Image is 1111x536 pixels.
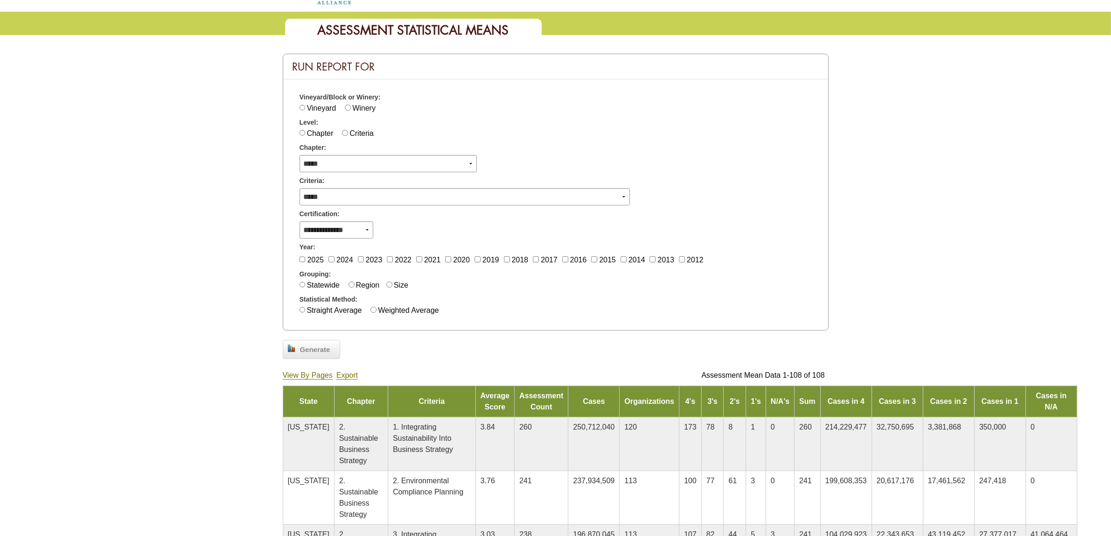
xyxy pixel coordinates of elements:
[928,423,961,431] span: 3,381,868
[629,256,645,264] label: 2014
[283,386,334,417] td: State
[334,386,388,417] td: Chapter
[568,386,620,417] td: Cases
[751,477,755,485] span: 3
[877,477,914,485] span: 20,617,176
[519,477,532,485] span: 241
[974,386,1026,417] td: Cases in 1
[928,477,965,485] span: 17,461,562
[923,386,974,417] td: Cases in 2
[512,256,529,264] label: 2018
[318,22,509,38] span: Assessment Statistical Means
[728,477,737,485] span: 61
[684,423,697,431] span: 173
[687,256,704,264] label: 2012
[624,477,637,485] span: 113
[307,306,362,314] label: Straight Average
[746,386,766,417] td: 1's
[573,477,615,485] span: 237,934,509
[541,256,558,264] label: 2017
[307,256,324,264] label: 2025
[1031,423,1035,431] span: 0
[877,423,914,431] span: 32,750,695
[378,306,439,314] label: Weighted Average
[724,386,746,417] td: 2's
[799,477,812,485] span: 241
[979,423,1006,431] span: 350,000
[288,477,329,485] span: [US_STATE]
[339,423,378,465] span: 2. Sustainable Business Strategy
[300,242,315,252] span: Year:
[706,477,715,485] span: 77
[482,256,499,264] label: 2019
[820,386,872,417] td: Cases in 4
[388,386,475,417] td: Criteria
[599,256,616,264] label: 2015
[1026,386,1077,417] td: Cases in N/A
[481,477,495,485] span: 3.76
[352,104,376,112] label: Winery
[393,477,463,496] span: 2. Environmental Compliance Planning
[300,269,331,279] span: Grouping:
[393,423,453,453] span: 1. Integrating Sustainability Into Business Strategy
[706,423,715,431] span: 78
[825,477,867,485] span: 199,608,353
[339,477,378,518] span: 2. Sustainable Business Strategy
[795,386,821,417] td: Sum
[300,295,357,304] span: Statistical Method:
[300,143,327,153] span: Chapter:
[300,118,318,127] span: Level:
[679,386,702,417] td: 4's
[657,256,674,264] label: 2013
[799,423,812,431] span: 260
[283,371,333,380] a: View By Pages
[701,386,724,417] td: 3's
[481,423,495,431] span: 3.84
[771,423,775,431] span: 0
[570,256,587,264] label: 2016
[424,256,441,264] label: 2021
[307,281,339,289] label: Statewide
[766,386,794,417] td: N/A's
[624,423,637,431] span: 120
[295,345,335,355] span: Generate
[728,423,733,431] span: 8
[366,256,383,264] label: 2023
[771,477,775,485] span: 0
[336,371,358,380] a: Export
[620,386,679,417] td: Organizations
[701,371,825,379] span: Assessment Mean Data 1-108 of 108
[300,92,381,102] span: Vineyard/Block or Winery:
[395,256,412,264] label: 2022
[573,423,615,431] span: 250,712,040
[349,129,374,137] label: Criteria
[283,340,340,360] a: Generate
[394,281,408,289] label: Size
[300,209,340,219] span: Certification:
[519,423,532,431] span: 260
[515,386,568,417] td: Assessment Count
[300,176,325,186] span: Criteria:
[307,104,336,112] label: Vineyard
[288,423,329,431] span: [US_STATE]
[1031,477,1035,485] span: 0
[825,423,867,431] span: 214,229,477
[307,129,333,137] label: Chapter
[356,281,380,289] label: Region
[288,345,295,352] img: chart_bar.png
[872,386,923,417] td: Cases in 3
[475,386,515,417] td: Average Score
[684,477,697,485] span: 100
[979,477,1006,485] span: 247,418
[283,54,828,79] div: Run Report For
[453,256,470,264] label: 2020
[336,256,353,264] label: 2024
[751,423,755,431] span: 1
